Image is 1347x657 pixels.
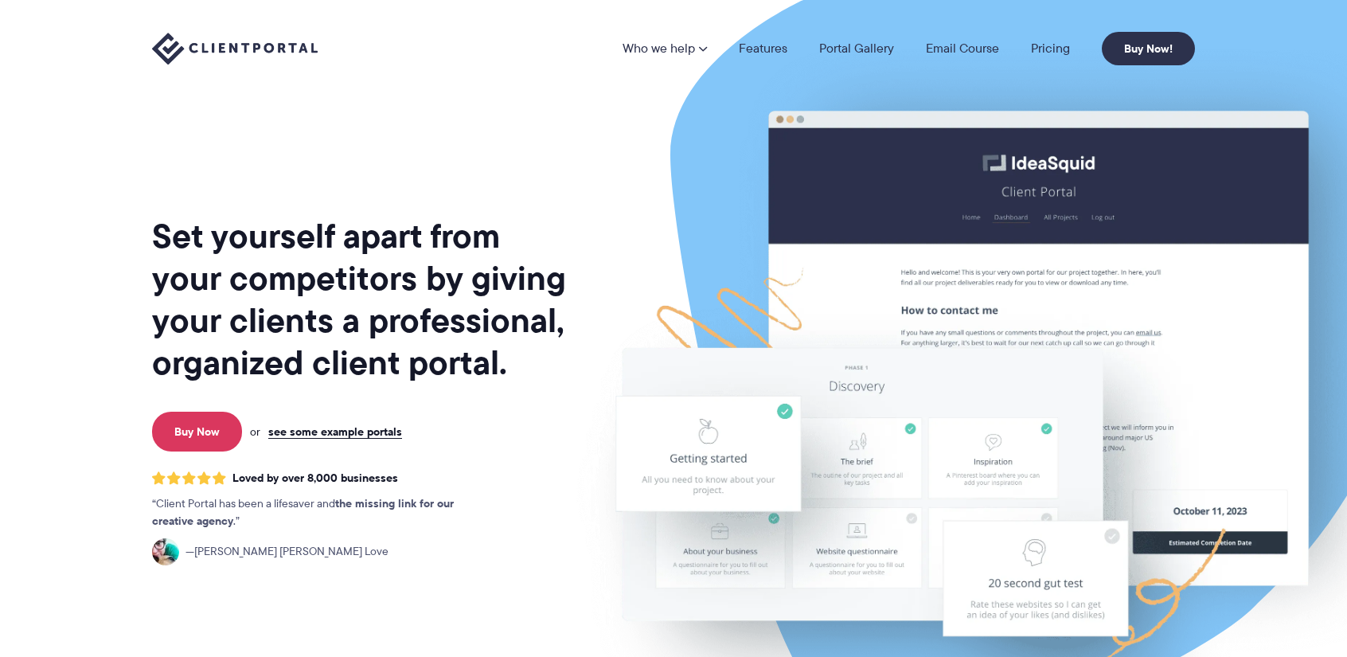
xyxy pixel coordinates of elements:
[1102,32,1195,65] a: Buy Now!
[268,424,402,439] a: see some example portals
[739,42,787,55] a: Features
[623,42,707,55] a: Who we help
[185,543,388,561] span: [PERSON_NAME] [PERSON_NAME] Love
[232,471,398,485] span: Loved by over 8,000 businesses
[926,42,999,55] a: Email Course
[152,495,454,530] strong: the missing link for our creative agency
[250,424,260,439] span: or
[819,42,894,55] a: Portal Gallery
[152,495,486,530] p: Client Portal has been a lifesaver and .
[152,412,242,452] a: Buy Now
[152,215,569,384] h1: Set yourself apart from your competitors by giving your clients a professional, organized client ...
[1031,42,1070,55] a: Pricing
